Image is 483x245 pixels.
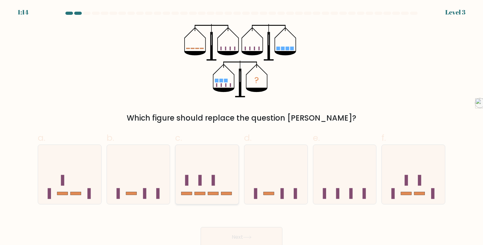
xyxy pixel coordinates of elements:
tspan: ? [254,74,259,87]
div: Which figure should replace the question [PERSON_NAME]? [42,112,441,124]
div: 1:14 [18,8,29,17]
span: b. [107,132,114,144]
span: f. [381,132,386,144]
span: a. [38,132,45,144]
span: e. [313,132,320,144]
span: d. [244,132,252,144]
div: Level 3 [445,8,465,17]
span: c. [175,132,182,144]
